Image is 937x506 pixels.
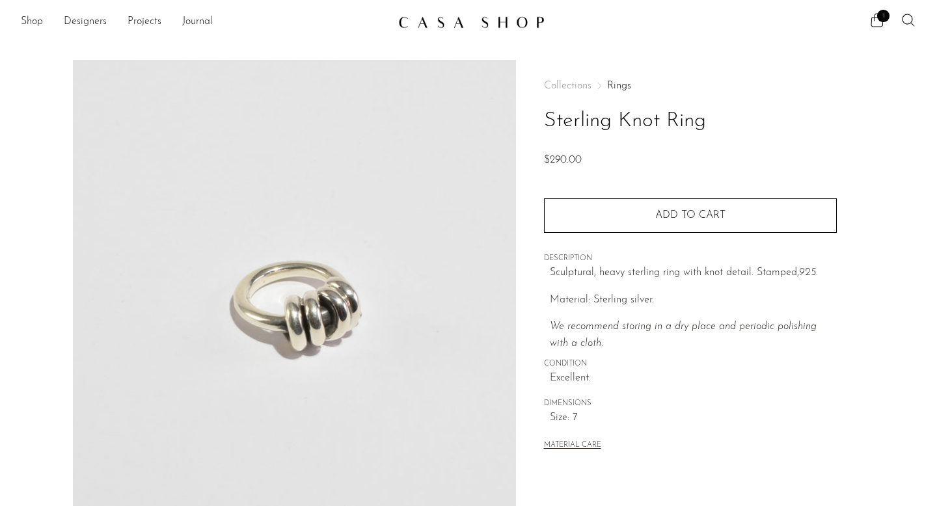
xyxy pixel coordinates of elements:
[544,198,837,232] button: Add to cart
[128,14,161,31] a: Projects
[21,11,388,33] ul: NEW HEADER MENU
[64,14,107,31] a: Designers
[182,14,213,31] a: Journal
[544,253,837,265] span: DESCRIPTION
[544,81,837,91] nav: Breadcrumbs
[877,10,889,22] span: 1
[544,105,837,138] h1: Sterling Knot Ring
[544,358,837,370] span: CONDITION
[21,11,388,33] nav: Desktop navigation
[655,210,726,220] span: Add to cart
[550,292,837,309] p: Material: Sterling silver.
[607,81,631,91] a: Rings
[544,398,837,410] span: DIMENSIONS
[799,267,818,278] em: 925.
[550,265,837,282] p: Sculptural, heavy sterling ring with knot detail. Stamped,
[550,370,837,387] span: Excellent.
[21,14,43,31] a: Shop
[544,155,582,165] span: $290.00
[550,410,837,427] span: Size: 7
[544,81,591,91] span: Collections
[544,441,601,451] button: MATERIAL CARE
[550,321,817,349] i: We recommend storing in a dry place and periodic polishing with a cloth.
